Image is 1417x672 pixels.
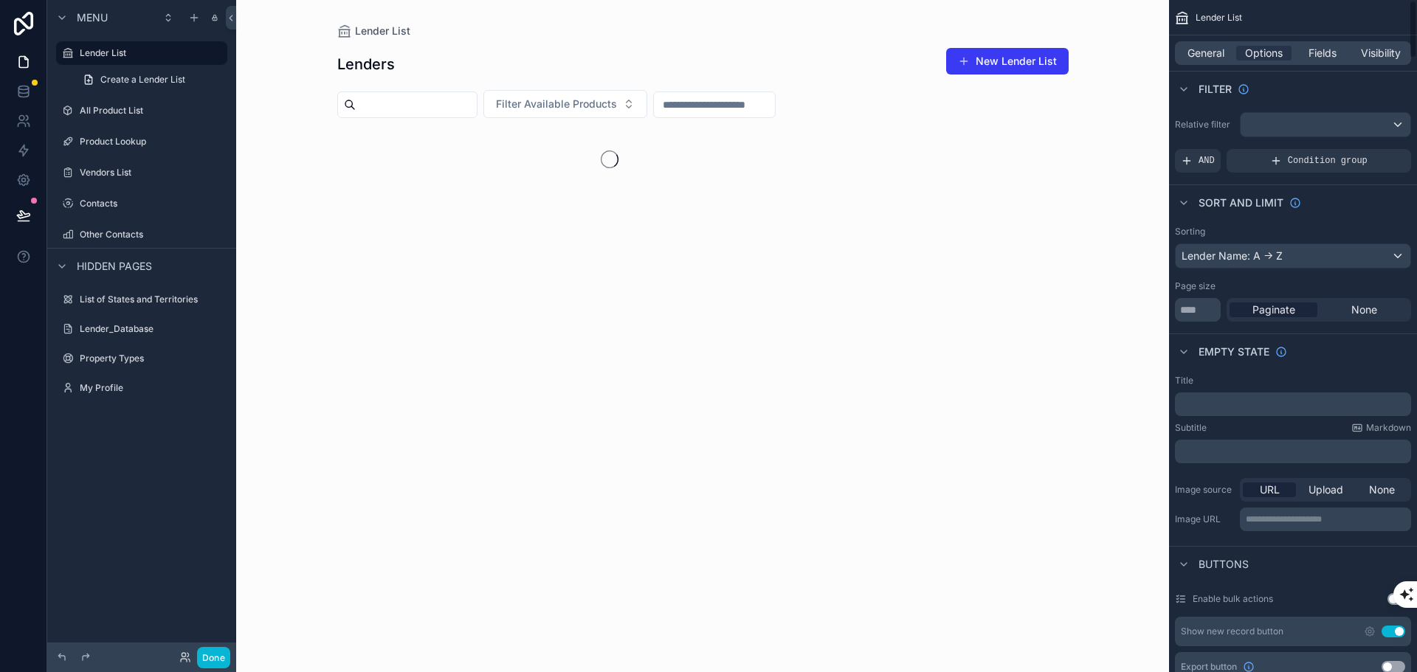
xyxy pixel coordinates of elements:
a: Lender_Database [56,317,227,341]
a: Create a Lender List [74,68,227,91]
div: scrollable content [1240,508,1411,531]
span: AND [1199,155,1215,167]
a: Lender List [56,41,227,65]
span: Visibility [1361,46,1401,60]
div: Show new record button [1181,626,1283,637]
label: Subtitle [1175,422,1207,434]
span: Empty state [1199,344,1269,359]
div: scrollable content [1175,440,1411,463]
a: Vendors List [56,161,227,184]
div: Lender Name: A -> Z [1176,244,1410,268]
label: List of States and Territories [80,294,224,305]
label: All Product List [80,105,224,117]
a: My Profile [56,376,227,400]
label: Contacts [80,198,224,209]
span: Options [1245,46,1283,60]
label: Relative filter [1175,119,1234,131]
a: Property Types [56,347,227,370]
span: Markdown [1366,422,1411,434]
label: Image URL [1175,513,1234,525]
button: Lender Name: A -> Z [1175,243,1411,269]
span: URL [1260,482,1280,497]
span: None [1351,302,1377,317]
a: Product Lookup [56,130,227,153]
span: Sort And Limit [1199,195,1283,210]
div: scrollable content [1175,392,1411,416]
span: Condition group [1288,155,1368,167]
span: Menu [77,10,108,25]
span: Create a Lender List [100,74,185,86]
a: Markdown [1351,422,1411,434]
span: Hidden pages [77,259,152,274]
label: Sorting [1175,226,1205,238]
a: All Product List [56,99,227,122]
label: Vendors List [80,167,224,179]
span: Fields [1309,46,1337,60]
span: General [1187,46,1224,60]
span: None [1369,482,1395,497]
label: Lender List [80,47,218,59]
label: Title [1175,375,1193,387]
label: Page size [1175,280,1216,292]
label: Product Lookup [80,136,224,148]
label: Enable bulk actions [1193,593,1273,605]
label: Other Contacts [80,229,224,240]
a: List of States and Territories [56,288,227,311]
span: Filter [1199,82,1232,97]
label: My Profile [80,382,224,394]
span: Paginate [1252,302,1295,317]
span: Upload [1309,482,1343,497]
a: Other Contacts [56,223,227,246]
label: Image source [1175,484,1234,496]
label: Property Types [80,353,224,364]
span: Lender List [1196,12,1242,24]
a: Contacts [56,192,227,215]
label: Lender_Database [80,323,224,335]
button: Done [197,647,230,668]
span: Buttons [1199,557,1249,572]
